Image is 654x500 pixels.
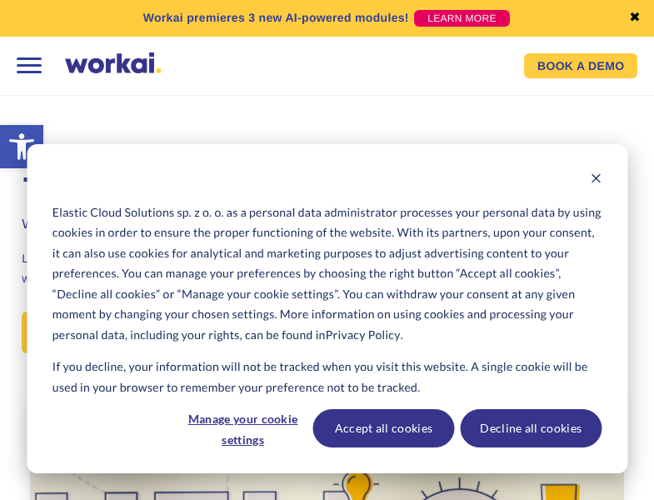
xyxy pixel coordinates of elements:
button: Accept all cookies [313,409,455,447]
p: Workai premieres 3 new AI-powered modules! [143,9,409,27]
a: ✖ [629,12,641,25]
a: LEARN MORE [414,10,510,27]
a: APPLY [DATE]! [22,312,161,353]
h3: We are looking for a .NET Developer to actively support our Support & Service Team. [22,215,632,235]
button: Manage your cookie settings [179,409,307,447]
p: If you decline, your information will not be tracked when you visit this website. A single cookie... [52,357,602,397]
p: Looking for new challenges or just tired of a boring software house reality? Let us show you what... [22,248,632,288]
h1: .NET Developer (Support & Service) [22,154,632,192]
a: BOOK A DEMO [524,53,637,78]
div: Cookie banner [27,144,627,473]
button: Dismiss cookie banner [590,170,602,191]
p: Elastic Cloud Solutions sp. z o. o. as a personal data administrator processes your personal data... [52,202,602,346]
button: Decline all cookies [460,409,602,447]
a: Privacy Policy [326,325,401,346]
